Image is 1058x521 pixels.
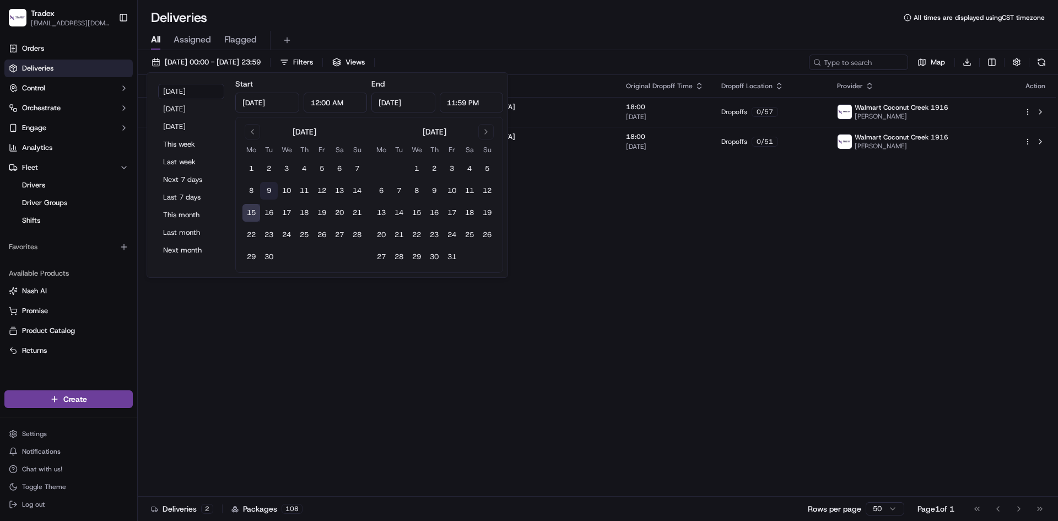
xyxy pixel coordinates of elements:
[278,182,295,200] button: 10
[104,160,177,171] span: API Documentation
[4,159,133,176] button: Fleet
[187,109,201,122] button: Start new chat
[158,207,224,223] button: This month
[4,444,133,459] button: Notifications
[408,204,425,222] button: 15
[838,135,852,149] img: 1679586894394
[752,107,778,117] div: 0 / 57
[22,346,47,356] span: Returns
[295,204,313,222] button: 18
[4,139,133,157] a: Analytics
[348,204,366,222] button: 21
[7,155,89,175] a: 📗Knowledge Base
[408,226,425,244] button: 22
[373,182,390,200] button: 6
[93,161,102,170] div: 💻
[4,426,133,442] button: Settings
[31,8,55,19] button: Tradex
[9,346,128,356] a: Returns
[245,124,260,139] button: Go to previous month
[235,79,253,89] label: Start
[626,142,704,151] span: [DATE]
[4,479,133,495] button: Toggle Theme
[22,44,44,53] span: Orders
[22,286,47,296] span: Nash AI
[158,225,224,240] button: Last month
[275,55,318,70] button: Filters
[11,105,31,125] img: 1736555255976-a54dd68f-1ca7-489b-9aae-adbdc363a1c4
[295,182,313,200] button: 11
[22,500,45,509] span: Log out
[242,182,260,200] button: 8
[78,186,133,195] a: Powered byPylon
[4,302,133,320] button: Promise
[158,172,224,187] button: Next 7 days
[37,116,139,125] div: We're available if you need us!
[373,204,390,222] button: 13
[4,342,133,359] button: Returns
[313,144,331,155] th: Friday
[390,182,408,200] button: 7
[89,155,181,175] a: 💻API Documentation
[158,137,224,152] button: This week
[331,160,348,178] button: 6
[37,105,181,116] div: Start new chat
[917,503,954,514] div: Page 1 of 1
[443,226,461,244] button: 24
[278,144,295,155] th: Wednesday
[4,99,133,117] button: Orchestrate
[461,144,478,155] th: Saturday
[158,190,224,205] button: Last 7 days
[390,204,408,222] button: 14
[373,226,390,244] button: 20
[293,126,316,137] div: [DATE]
[425,182,443,200] button: 9
[931,57,945,67] span: Map
[22,83,45,93] span: Control
[174,33,211,46] span: Assigned
[461,204,478,222] button: 18
[29,71,198,83] input: Got a question? Start typing here...
[721,108,747,116] span: Dropoffs
[408,160,425,178] button: 1
[408,144,425,155] th: Wednesday
[626,112,704,121] span: [DATE]
[331,182,348,200] button: 13
[151,503,213,514] div: Deliveries
[313,204,331,222] button: 19
[242,204,260,222] button: 15
[478,160,496,178] button: 5
[4,265,133,282] div: Available Products
[31,19,110,28] button: [EMAIL_ADDRESS][DOMAIN_NAME]
[295,226,313,244] button: 25
[348,160,366,178] button: 7
[478,182,496,200] button: 12
[478,124,494,139] button: Go to next month
[855,103,948,112] span: Walmart Coconut Creek 1916
[855,133,948,142] span: Walmart Coconut Creek 1916
[165,57,261,67] span: [DATE] 00:00 - [DATE] 23:59
[151,9,207,26] h1: Deliveries
[913,55,950,70] button: Map
[63,394,87,405] span: Create
[158,119,224,135] button: [DATE]
[626,82,693,90] span: Original Dropoff Time
[461,226,478,244] button: 25
[348,144,366,155] th: Sunday
[260,248,278,266] button: 30
[461,160,478,178] button: 4
[9,326,128,336] a: Product Catalog
[278,204,295,222] button: 17
[443,160,461,178] button: 3
[18,213,120,228] a: Shifts
[9,9,26,26] img: Tradex
[855,142,948,151] span: [PERSON_NAME]
[721,82,773,90] span: Dropoff Location
[22,326,75,336] span: Product Catalog
[327,55,370,70] button: Views
[158,84,224,99] button: [DATE]
[18,178,120,193] a: Drivers
[1024,82,1047,90] div: Action
[22,306,48,316] span: Promise
[837,82,863,90] span: Provider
